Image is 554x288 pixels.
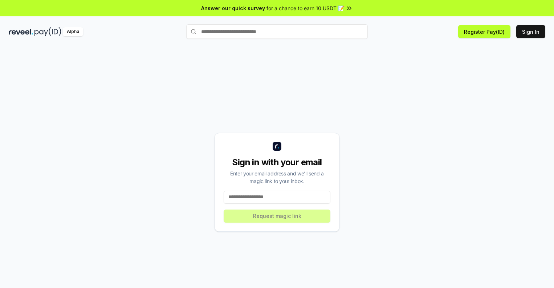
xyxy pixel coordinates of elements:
img: reveel_dark [9,27,33,36]
img: pay_id [34,27,61,36]
span: for a chance to earn 10 USDT 📝 [266,4,344,12]
div: Alpha [63,27,83,36]
button: Register Pay(ID) [458,25,510,38]
div: Enter your email address and we’ll send a magic link to your inbox. [224,170,330,185]
div: Sign in with your email [224,157,330,168]
img: logo_small [273,142,281,151]
span: Answer our quick survey [201,4,265,12]
button: Sign In [516,25,545,38]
